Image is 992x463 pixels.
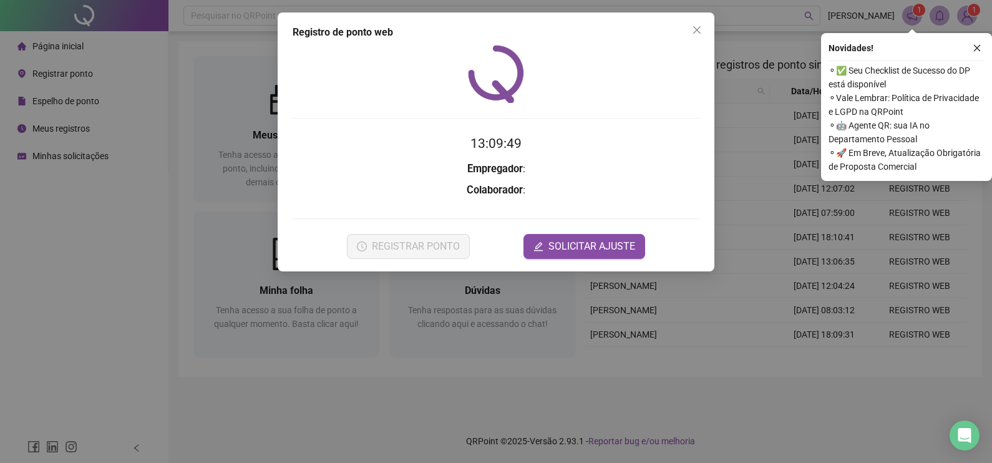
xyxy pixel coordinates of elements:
[950,421,980,451] div: Open Intercom Messenger
[467,163,523,175] strong: Empregador
[829,41,873,55] span: Novidades !
[293,182,699,198] h3: :
[347,234,470,259] button: REGISTRAR PONTO
[293,25,699,40] div: Registro de ponto web
[973,44,981,52] span: close
[468,45,524,103] img: QRPoint
[548,239,635,254] span: SOLICITAR AJUSTE
[523,234,645,259] button: editSOLICITAR AJUSTE
[467,184,523,196] strong: Colaborador
[829,91,985,119] span: ⚬ Vale Lembrar: Política de Privacidade e LGPD na QRPoint
[687,20,707,40] button: Close
[293,161,699,177] h3: :
[829,64,985,91] span: ⚬ ✅ Seu Checklist de Sucesso do DP está disponível
[829,146,985,173] span: ⚬ 🚀 Em Breve, Atualização Obrigatória de Proposta Comercial
[533,241,543,251] span: edit
[692,25,702,35] span: close
[829,119,985,146] span: ⚬ 🤖 Agente QR: sua IA no Departamento Pessoal
[470,136,522,151] time: 13:09:49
